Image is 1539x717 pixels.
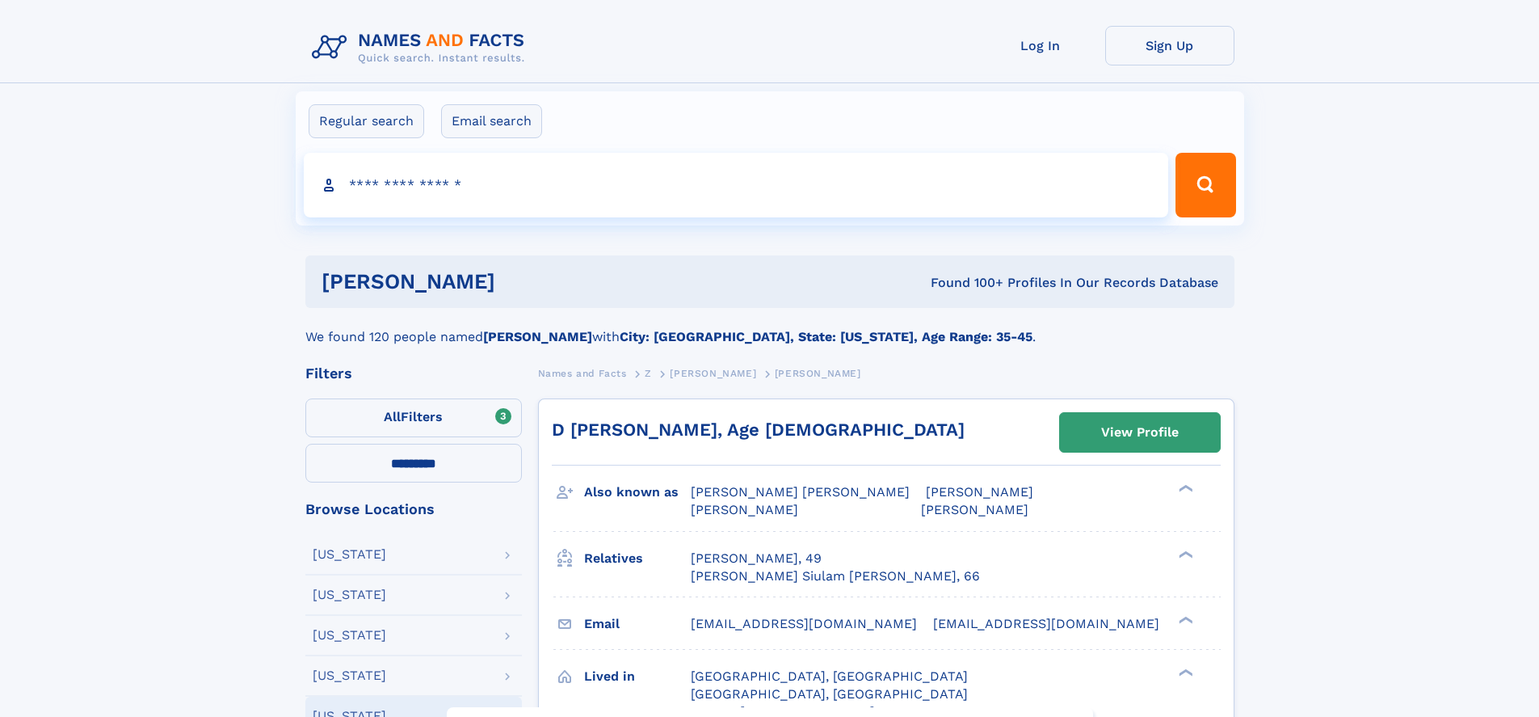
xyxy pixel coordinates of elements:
[670,368,756,379] span: [PERSON_NAME]
[305,308,1234,347] div: We found 120 people named with .
[584,479,691,506] h3: Also known as
[384,409,401,424] span: All
[691,502,798,517] span: [PERSON_NAME]
[620,329,1032,344] b: City: [GEOGRAPHIC_DATA], State: [US_STATE], Age Range: 35-45
[1060,413,1220,452] a: View Profile
[305,26,538,70] img: Logo Names and Facts
[713,274,1218,292] div: Found 100+ Profiles In Our Records Database
[976,26,1105,65] a: Log In
[441,104,542,138] label: Email search
[313,588,386,601] div: [US_STATE]
[552,420,965,440] a: D [PERSON_NAME], Age [DEMOGRAPHIC_DATA]
[305,502,522,517] div: Browse Locations
[584,610,691,638] h3: Email
[309,104,424,138] label: Regular search
[926,484,1033,500] span: [PERSON_NAME]
[1105,26,1234,65] a: Sign Up
[691,550,822,567] a: [PERSON_NAME], 49
[921,502,1028,517] span: [PERSON_NAME]
[304,153,1169,217] input: search input
[305,366,522,381] div: Filters
[1175,483,1194,494] div: ❯
[538,363,627,383] a: Names and Facts
[1175,153,1235,217] button: Search Button
[1175,614,1194,625] div: ❯
[322,272,713,292] h1: [PERSON_NAME]
[645,368,652,379] span: Z
[1175,549,1194,559] div: ❯
[305,399,522,437] label: Filters
[313,548,386,561] div: [US_STATE]
[670,363,756,383] a: [PERSON_NAME]
[483,329,592,344] b: [PERSON_NAME]
[691,567,980,585] a: [PERSON_NAME] Siulam [PERSON_NAME], 66
[775,368,861,379] span: [PERSON_NAME]
[313,629,386,642] div: [US_STATE]
[313,669,386,682] div: [US_STATE]
[691,668,968,684] span: [GEOGRAPHIC_DATA], [GEOGRAPHIC_DATA]
[691,484,910,500] span: [PERSON_NAME] [PERSON_NAME]
[933,616,1159,631] span: [EMAIL_ADDRESS][DOMAIN_NAME]
[1101,414,1179,451] div: View Profile
[645,363,652,383] a: Z
[584,545,691,572] h3: Relatives
[1175,667,1194,677] div: ❯
[691,616,917,631] span: [EMAIL_ADDRESS][DOMAIN_NAME]
[691,686,968,702] span: [GEOGRAPHIC_DATA], [GEOGRAPHIC_DATA]
[584,663,691,690] h3: Lived in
